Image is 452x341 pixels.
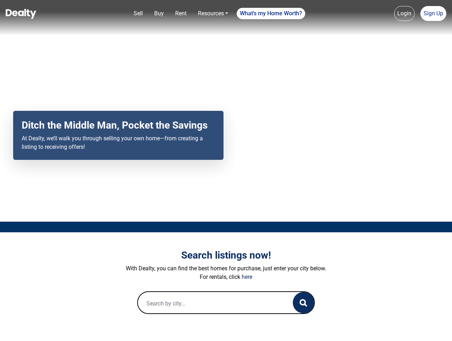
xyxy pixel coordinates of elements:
a: Resources [195,6,231,21]
p: With Dealty, you can find the best homes for purchase, just enter your city below. [29,264,423,273]
a: What's my Home Worth? [237,8,305,19]
input: Search by city... [138,292,279,315]
a: Rent [172,6,189,21]
img: Dealty - Buy, Sell & Rent Homes [6,9,36,19]
p: For rentals, click [29,273,423,281]
a: Sign Up [420,6,446,21]
a: Login [394,6,415,21]
h2: Ditch the Middle Man, Pocket the Savings [22,119,215,131]
a: here [242,274,252,280]
a: Buy [151,6,167,21]
a: Sell [131,6,146,21]
h3: Search listings now! [29,249,423,261]
p: At Dealty, we’ll walk you through selling your own home—from creating a listing to receiving offers! [22,134,215,151]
